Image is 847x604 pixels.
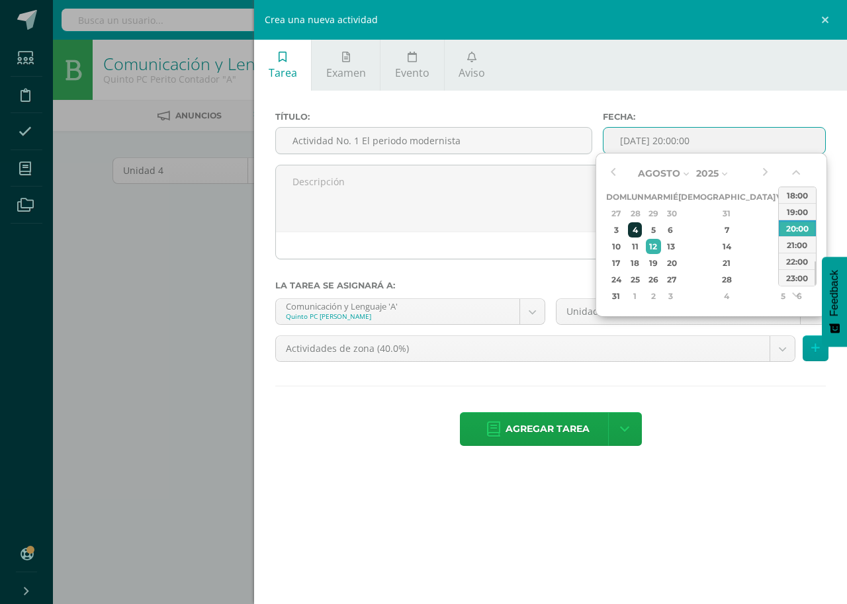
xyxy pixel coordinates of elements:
a: Tarea [254,40,311,91]
div: 27 [664,272,676,287]
span: Aviso [459,65,485,80]
a: Aviso [445,40,500,91]
div: 23:00 [779,269,816,286]
span: Unidad 4 [566,299,790,324]
div: 4 [688,288,766,304]
div: 6 [664,222,676,237]
div: 30 [664,206,676,221]
div: 3 [608,222,625,237]
div: 19 [646,255,661,271]
span: 2025 [696,167,719,179]
div: 18:00 [779,187,816,203]
div: 5 [646,222,661,237]
div: 28 [628,206,642,221]
div: 20:00 [779,220,816,236]
div: Quinto PC [PERSON_NAME] [286,312,510,321]
div: 1 [628,288,642,304]
a: Actividades de zona (40.0%) [276,336,795,361]
th: Vie [776,189,791,205]
span: Agregar tarea [506,413,590,445]
div: 11 [628,239,642,254]
div: 8 [777,222,789,237]
div: 29 [777,272,789,287]
div: 21:00 [779,236,816,253]
div: 4 [628,222,642,237]
label: La tarea se asignará a: [275,280,826,290]
div: 31 [608,288,625,304]
div: 7 [688,222,766,237]
div: 5 [777,288,789,304]
button: Feedback - Mostrar encuesta [822,257,847,347]
div: 15 [777,239,789,254]
th: Mié [663,189,678,205]
span: Actividades de zona (40.0%) [286,336,760,361]
div: 13 [664,239,676,254]
div: 22 [777,255,789,271]
input: Fecha de entrega [603,128,825,153]
div: 3 [664,288,676,304]
span: Feedback [828,270,840,316]
div: 21 [688,255,766,271]
div: 2 [646,288,661,304]
div: 10 [608,239,625,254]
div: 28 [688,272,766,287]
input: Título [276,128,592,153]
div: 31 [688,206,766,221]
div: 22:00 [779,253,816,269]
div: 27 [608,206,625,221]
div: 12 [646,239,661,254]
a: Evento [380,40,443,91]
th: Lun [627,189,644,205]
div: 24 [608,272,625,287]
label: Fecha: [603,112,826,122]
div: 14 [688,239,766,254]
div: 20 [664,255,676,271]
label: Título: [275,112,592,122]
div: 17 [608,255,625,271]
div: 18 [628,255,642,271]
div: 1 [777,206,789,221]
div: 29 [646,206,661,221]
th: [DEMOGRAPHIC_DATA] [678,189,776,205]
a: Unidad 4 [557,299,825,324]
span: Tarea [269,65,297,80]
div: 19:00 [779,203,816,220]
span: Examen [326,65,366,80]
span: Agosto [638,167,680,179]
a: Examen [312,40,380,91]
div: 25 [628,272,642,287]
th: Mar [644,189,663,205]
a: Comunicación y Lenguaje 'A'Quinto PC [PERSON_NAME] [276,299,545,324]
div: 26 [646,272,661,287]
th: Dom [606,189,627,205]
span: Evento [395,65,429,80]
div: Comunicación y Lenguaje 'A' [286,299,510,312]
